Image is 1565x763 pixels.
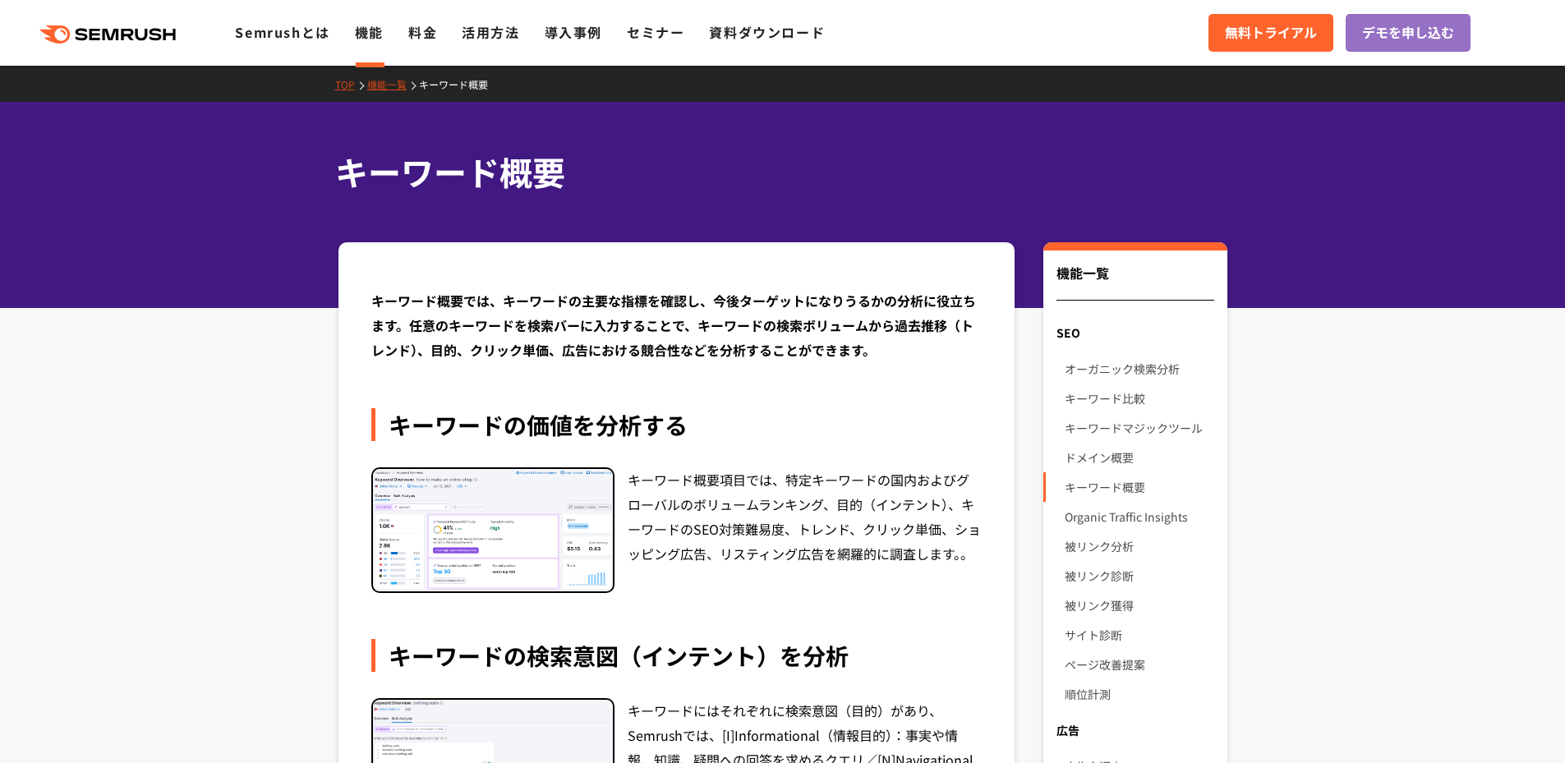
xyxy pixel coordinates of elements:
[1065,354,1213,384] a: オーガニック検索分析
[1065,561,1213,591] a: 被リンク診断
[1065,384,1213,413] a: キーワード比較
[1065,650,1213,679] a: ページ改善提案
[335,148,1214,196] h1: キーワード概要
[628,467,983,593] div: キーワード概要項目では、特定キーワードの国内およびグローバルのボリュームランキング、目的（インテント）、キーワードのSEO対策難易度、トレンド、クリック単価、ショッピング広告、リスティング広告を...
[1065,413,1213,443] a: キーワードマジックツール
[545,22,602,42] a: 導入事例
[1043,318,1227,347] div: SEO
[1065,502,1213,531] a: Organic Traffic Insights
[1056,263,1213,301] div: 機能一覧
[373,469,613,591] img: キーワードの価値を分析する
[355,22,384,42] a: 機能
[335,77,367,91] a: TOP
[235,22,329,42] a: Semrushとは
[371,408,983,441] div: キーワードの価値を分析する
[371,639,983,672] div: キーワードの検索意図（インテント）を分析
[1208,14,1333,52] a: 無料トライアル
[462,22,519,42] a: 活用方法
[1065,472,1213,502] a: キーワード概要
[709,22,825,42] a: 資料ダウンロード
[1043,715,1227,745] div: 広告
[371,288,983,362] div: キーワード概要では、キーワードの主要な指標を確認し、今後ターゲットになりうるかの分析に役立ちます。任意のキーワードを検索バーに入力することで、キーワードの検索ボリュームから過去推移（トレンド）、...
[1065,443,1213,472] a: ドメイン概要
[1346,14,1471,52] a: デモを申し込む
[408,22,437,42] a: 料金
[1362,22,1454,44] span: デモを申し込む
[367,77,419,91] a: 機能一覧
[1065,620,1213,650] a: サイト診断
[419,77,500,91] a: キーワード概要
[1065,679,1213,709] a: 順位計測
[1225,22,1317,44] span: 無料トライアル
[627,22,684,42] a: セミナー
[1065,591,1213,620] a: 被リンク獲得
[1065,531,1213,561] a: 被リンク分析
